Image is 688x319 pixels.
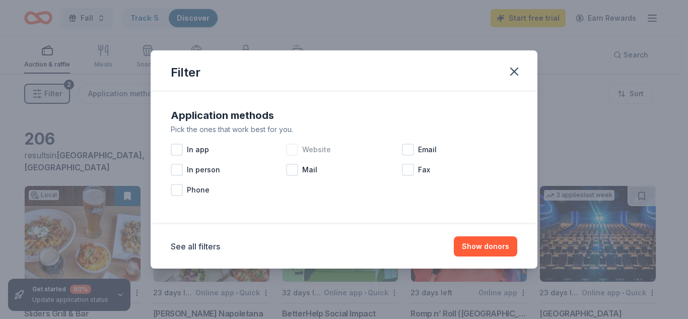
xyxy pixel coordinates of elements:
[187,144,209,156] span: In app
[302,164,317,176] span: Mail
[418,164,430,176] span: Fax
[187,184,210,196] span: Phone
[171,107,517,123] div: Application methods
[302,144,331,156] span: Website
[418,144,437,156] span: Email
[454,236,517,257] button: Show donors
[171,123,517,136] div: Pick the ones that work best for you.
[187,164,220,176] span: In person
[171,65,200,81] div: Filter
[171,240,220,252] button: See all filters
